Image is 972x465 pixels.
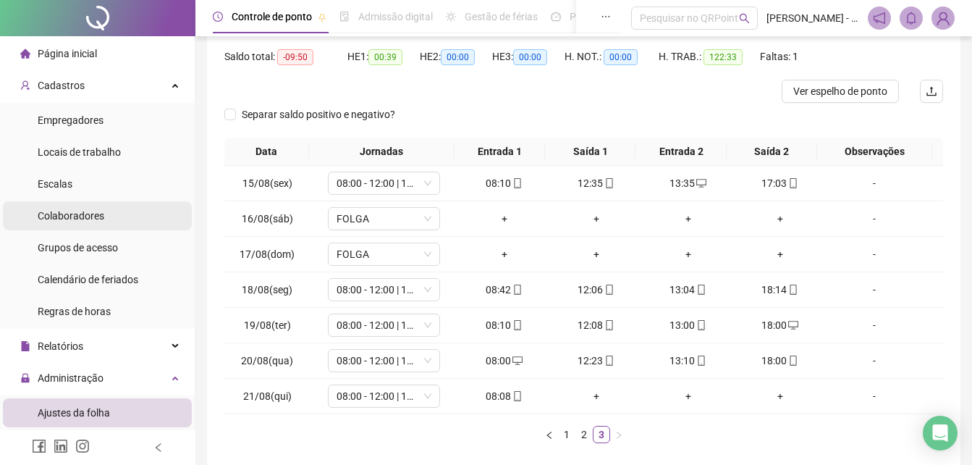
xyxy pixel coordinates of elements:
th: Data [224,138,309,166]
div: 08:10 [464,317,544,333]
span: mobile [787,285,798,295]
div: HE 1: [347,49,420,65]
span: 122:33 [703,49,743,65]
span: Escalas [38,178,72,190]
span: search [739,13,750,24]
img: 85294 [932,7,954,29]
a: 2 [576,427,592,443]
span: 18/08(seg) [242,284,292,296]
div: + [556,211,636,227]
span: right [614,431,623,440]
span: bell [905,12,918,25]
span: mobile [787,356,798,366]
span: down [423,250,432,259]
div: + [648,246,728,262]
span: Observações [823,143,926,159]
span: [PERSON_NAME] - Tecsar Engenharia [766,10,859,26]
span: Relatórios [38,340,83,352]
span: 00:00 [604,49,638,65]
span: 00:00 [441,49,475,65]
span: 21/08(qui) [243,390,292,402]
span: desktop [511,356,523,366]
div: 08:00 [464,353,544,369]
span: Admissão digital [358,11,433,22]
span: 19/08(ter) [244,319,291,331]
span: desktop [695,178,706,188]
div: H. TRAB.: [659,49,760,65]
span: clock-circle [213,12,223,22]
span: Grupos de acesso [38,242,118,254]
span: down [423,392,432,401]
th: Jornadas [309,138,455,166]
div: 12:23 [556,353,636,369]
span: mobile [695,356,706,366]
th: Saída 2 [727,138,817,166]
span: Empregadores [38,114,103,126]
div: HE 3: [492,49,565,65]
span: down [423,321,432,330]
div: - [832,317,917,333]
div: + [648,211,728,227]
div: - [832,211,917,227]
div: 08:08 [464,388,544,404]
div: 12:06 [556,282,636,298]
span: 00:00 [513,49,547,65]
span: Locais de trabalho [38,146,121,158]
span: Faltas: 1 [760,51,798,62]
span: FOLGA [337,208,431,230]
button: right [610,426,627,443]
div: 18:00 [740,353,820,369]
span: mobile [695,285,706,295]
div: + [464,246,544,262]
span: ellipsis [601,12,611,22]
span: mobile [603,320,614,330]
span: linkedin [54,439,68,453]
span: Regras de horas [38,306,111,317]
div: 12:08 [556,317,636,333]
span: mobile [603,178,614,188]
span: 00:39 [368,49,402,65]
div: + [648,388,728,404]
div: + [556,388,636,404]
span: left [545,431,554,440]
span: 17/08(dom) [240,248,295,260]
li: Página anterior [541,426,558,443]
span: down [423,356,432,365]
span: dashboard [551,12,561,22]
span: 08:00 - 12:00 | 13:00 - 18:00 [337,279,431,301]
div: + [740,211,820,227]
div: 13:04 [648,282,728,298]
div: H. NOT.: [565,49,659,65]
span: -09:50 [277,49,313,65]
div: 08:10 [464,175,544,191]
div: - [832,175,917,191]
span: Página inicial [38,48,97,59]
span: notification [873,12,886,25]
th: Entrada 1 [455,138,545,166]
div: + [740,388,820,404]
li: 2 [575,426,593,443]
span: down [423,179,432,188]
div: - [832,353,917,369]
span: Ver espelho de ponto [793,83,887,99]
span: mobile [603,285,614,295]
span: mobile [695,320,706,330]
th: Observações [817,138,932,166]
li: 3 [593,426,610,443]
th: Saída 1 [545,138,635,166]
li: Próxima página [610,426,627,443]
div: - [832,246,917,262]
span: mobile [787,178,798,188]
span: mobile [603,356,614,366]
span: sun [446,12,456,22]
th: Entrada 2 [635,138,726,166]
span: mobile [511,285,523,295]
span: instagram [75,439,90,453]
button: Ver espelho de ponto [782,80,899,103]
span: Calendário de feriados [38,274,138,285]
div: + [464,211,544,227]
div: 12:35 [556,175,636,191]
span: lock [20,373,30,383]
span: Cadastros [38,80,85,91]
span: Administração [38,372,103,384]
